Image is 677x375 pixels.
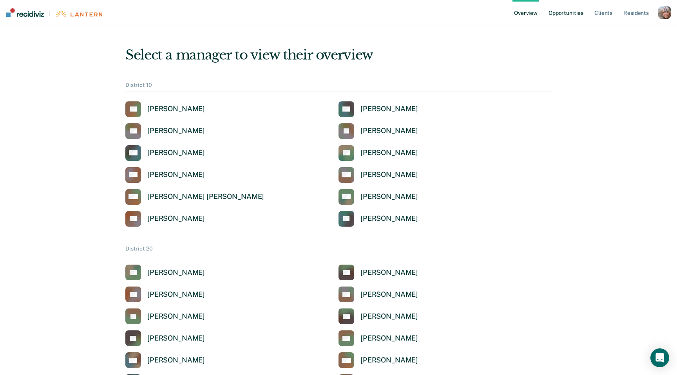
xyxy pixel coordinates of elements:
[125,308,205,324] a: [PERSON_NAME]
[360,148,418,157] div: [PERSON_NAME]
[6,8,102,17] a: |
[147,290,205,299] div: [PERSON_NAME]
[338,145,418,161] a: [PERSON_NAME]
[338,265,418,280] a: [PERSON_NAME]
[338,101,418,117] a: [PERSON_NAME]
[338,211,418,227] a: [PERSON_NAME]
[360,192,418,201] div: [PERSON_NAME]
[360,126,418,135] div: [PERSON_NAME]
[338,352,418,368] a: [PERSON_NAME]
[6,8,44,17] img: Recidiviz
[147,356,205,365] div: [PERSON_NAME]
[147,312,205,321] div: [PERSON_NAME]
[338,189,418,205] a: [PERSON_NAME]
[125,265,205,280] a: [PERSON_NAME]
[360,268,418,277] div: [PERSON_NAME]
[44,10,55,17] span: |
[338,308,418,324] a: [PERSON_NAME]
[360,105,418,114] div: [PERSON_NAME]
[338,167,418,183] a: [PERSON_NAME]
[125,211,205,227] a: [PERSON_NAME]
[125,101,205,117] a: [PERSON_NAME]
[360,312,418,321] div: [PERSON_NAME]
[125,245,552,256] div: District 20
[360,214,418,223] div: [PERSON_NAME]
[147,268,205,277] div: [PERSON_NAME]
[147,126,205,135] div: [PERSON_NAME]
[147,105,205,114] div: [PERSON_NAME]
[147,334,205,343] div: [PERSON_NAME]
[360,290,418,299] div: [PERSON_NAME]
[125,167,205,183] a: [PERSON_NAME]
[125,145,205,161] a: [PERSON_NAME]
[147,192,264,201] div: [PERSON_NAME] [PERSON_NAME]
[125,352,205,368] a: [PERSON_NAME]
[360,356,418,365] div: [PERSON_NAME]
[125,123,205,139] a: [PERSON_NAME]
[147,148,205,157] div: [PERSON_NAME]
[650,348,669,367] div: Open Intercom Messenger
[125,47,552,63] div: Select a manager to view their overview
[125,189,264,205] a: [PERSON_NAME] [PERSON_NAME]
[147,214,205,223] div: [PERSON_NAME]
[147,170,205,179] div: [PERSON_NAME]
[55,11,102,17] img: Lantern
[125,330,205,346] a: [PERSON_NAME]
[338,287,418,302] a: [PERSON_NAME]
[125,287,205,302] a: [PERSON_NAME]
[360,170,418,179] div: [PERSON_NAME]
[338,330,418,346] a: [PERSON_NAME]
[338,123,418,139] a: [PERSON_NAME]
[360,334,418,343] div: [PERSON_NAME]
[125,82,552,92] div: District 10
